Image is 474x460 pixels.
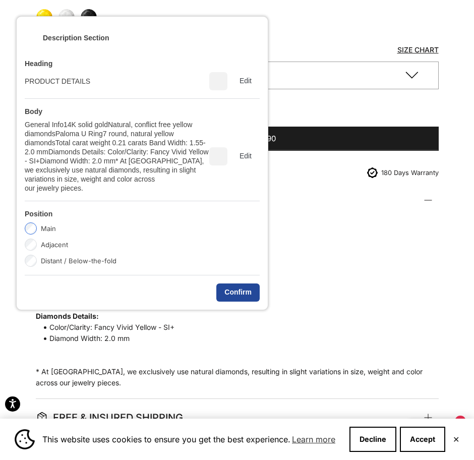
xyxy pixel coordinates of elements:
summary: FREE & INSURED SHIPPING [36,399,439,436]
img: Cookie banner [15,429,35,449]
label: Distant / Below-the-fold [41,255,116,267]
a: Learn more [290,432,337,447]
div: Body [25,107,42,116]
button: Close [453,436,459,442]
span: This website uses cookies to ensure you get the best experience. [42,432,341,447]
div: Description Section [43,33,109,42]
span: FREE & INSURED SHIPPING [36,409,183,426]
label: Adjacent [41,239,68,251]
button: Accept [400,427,445,452]
div: General Info14K solid goldNatural, conflict free yellow diamondsPaloma U Ring7 round, natural yel... [25,120,209,193]
div: Confirm [216,283,260,302]
div: Position [25,209,52,218]
div: Edit [231,147,260,165]
strong: Diamonds Details: [36,311,429,322]
div: < [25,31,35,45]
span: Diamond Width: 2.0 mm [36,333,429,344]
div: Delete [209,72,227,90]
a: Size Chart [397,45,439,54]
div: Delete [209,147,227,165]
button: Decline [349,427,396,452]
label: Main [41,222,56,235]
div: Edit [231,72,260,90]
div: Heading [25,59,52,68]
p: 180 Days Warranty [381,167,439,178]
span: Color/Clarity: Fancy Vivid Yellow - SI+ [36,322,429,333]
div: PRODUCT DETAILS [25,77,90,86]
